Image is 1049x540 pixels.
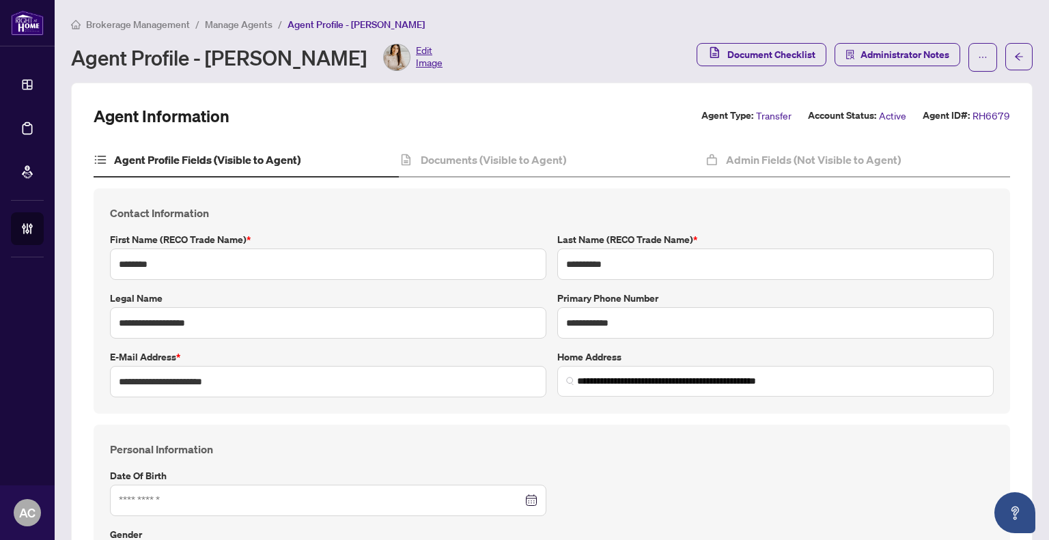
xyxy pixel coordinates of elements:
h4: Agent Profile Fields (Visible to Agent) [114,152,300,168]
button: Document Checklist [697,43,826,66]
label: E-mail Address [110,350,546,365]
span: arrow-left [1014,52,1024,61]
h4: Admin Fields (Not Visible to Agent) [726,152,901,168]
img: search_icon [566,377,574,385]
span: Brokerage Management [86,18,190,31]
label: First Name (RECO Trade Name) [110,232,546,247]
label: Agent Type: [701,108,753,124]
label: Last Name (RECO Trade Name) [557,232,994,247]
label: Agent ID#: [923,108,970,124]
h4: Contact Information [110,205,994,221]
label: Home Address [557,350,994,365]
span: solution [845,50,855,59]
img: logo [11,10,44,35]
img: Profile Icon [384,44,410,70]
li: / [278,16,282,32]
h2: Agent Information [94,105,229,127]
label: Primary Phone Number [557,291,994,306]
span: Edit Image [416,44,443,71]
span: RH6679 [973,108,1010,124]
span: Agent Profile - [PERSON_NAME] [288,18,425,31]
button: Administrator Notes [835,43,960,66]
span: ellipsis [978,53,988,62]
span: Active [879,108,906,124]
span: home [71,20,81,29]
span: Transfer [756,108,792,124]
span: Document Checklist [727,44,815,66]
label: Legal Name [110,291,546,306]
span: Manage Agents [205,18,272,31]
h4: Documents (Visible to Agent) [421,152,566,168]
button: Open asap [994,492,1035,533]
label: Date of Birth [110,468,546,483]
label: Account Status: [808,108,876,124]
div: Agent Profile - [PERSON_NAME] [71,44,443,71]
h4: Personal Information [110,441,994,457]
span: AC [19,503,36,522]
span: Administrator Notes [861,44,949,66]
li: / [195,16,199,32]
